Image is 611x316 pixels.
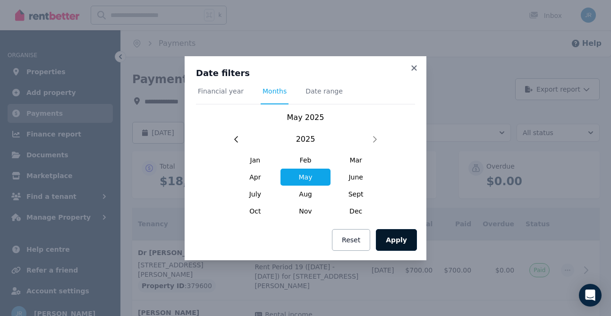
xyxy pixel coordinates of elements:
span: Apr [230,169,280,186]
span: Date range [305,86,343,96]
span: 2025 [296,134,315,145]
span: Nov [280,203,331,220]
nav: Tabs [196,86,415,104]
span: Financial year [198,86,244,96]
button: Apply [376,229,417,251]
span: May [280,169,331,186]
h3: Date filters [196,68,415,79]
span: Oct [230,203,280,220]
div: Open Intercom Messenger [579,284,602,307]
button: Reset [332,229,370,251]
span: June [331,169,381,186]
span: Jan [230,152,280,169]
span: July [230,186,280,203]
span: Sept [331,186,381,203]
span: Aug [280,186,331,203]
span: Feb [280,152,331,169]
span: Dec [331,203,381,220]
span: Months [263,86,287,96]
span: May 2025 [287,113,324,122]
span: Mar [331,152,381,169]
